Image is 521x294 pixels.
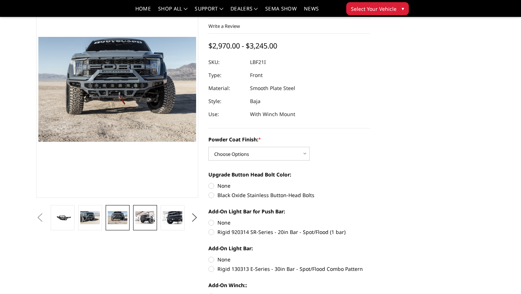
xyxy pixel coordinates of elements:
[208,219,370,226] label: None
[402,5,404,12] span: ▾
[108,211,127,224] img: 2021-2025 Ford Raptor - Freedom Series - Baja Front Bumper (winch mount)
[135,6,151,17] a: Home
[208,182,370,189] label: None
[208,69,245,82] dt: Type:
[250,95,260,108] dd: Baja
[80,211,100,224] img: 2021-2025 Ford Raptor - Freedom Series - Baja Front Bumper (winch mount)
[208,281,370,289] label: Add-On Winch::
[189,212,200,223] button: Next
[158,6,187,17] a: shop all
[208,41,277,51] span: $2,970.00 - $3,245.00
[135,211,155,224] img: 2021-2025 Ford Raptor - Freedom Series - Baja Front Bumper (winch mount)
[208,171,370,178] label: Upgrade Button Head Bolt Color:
[208,95,245,108] dt: Style:
[195,6,223,17] a: Support
[208,208,370,215] label: Add-On Light Bar for Push Bar:
[208,228,370,236] label: Rigid 920314 SR-Series - 20in Bar - Spot/Flood (1 bar)
[250,108,295,121] dd: With Winch Mount
[208,23,240,29] a: Write a Review
[485,259,521,294] iframe: Chat Widget
[163,211,182,224] img: 2021-2025 Ford Raptor - Freedom Series - Baja Front Bumper (winch mount)
[208,191,370,199] label: Black Oxide Stainless Button-Head Bolts
[250,69,263,82] dd: Front
[230,6,258,17] a: Dealers
[304,6,319,17] a: News
[351,5,397,13] span: Select Your Vehicle
[208,56,245,69] dt: SKU:
[250,56,266,69] dd: LBF21I
[250,82,295,95] dd: Smooth Plate Steel
[208,244,370,252] label: Add-On Light Bar:
[208,265,370,273] label: Rigid 130313 E-Series - 30in Bar - Spot/Flood Combo Pattern
[208,256,370,263] label: None
[208,82,245,95] dt: Material:
[208,136,370,143] label: Powder Coat Finish:
[208,108,245,121] dt: Use:
[346,2,409,15] button: Select Your Vehicle
[34,212,45,223] button: Previous
[265,6,297,17] a: SEMA Show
